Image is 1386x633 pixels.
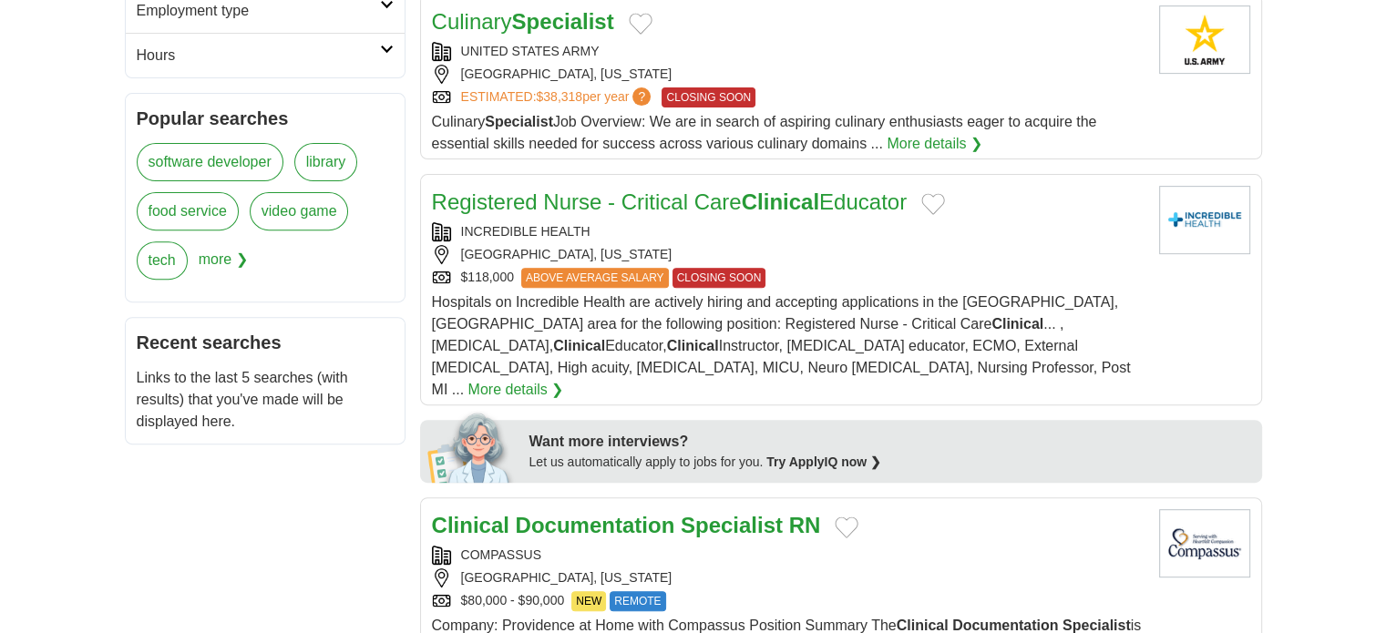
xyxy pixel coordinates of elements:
[610,591,665,611] span: REMOTE
[294,143,358,181] a: library
[137,329,394,356] h2: Recent searches
[432,591,1145,611] div: $80,000 - $90,000
[571,591,606,611] span: NEW
[632,87,651,106] span: ?
[432,9,614,34] a: CulinarySpecialist
[521,268,669,288] span: ABOVE AVERAGE SALARY
[432,189,908,214] a: Registered Nurse - Critical CareClinicalEducator
[432,268,1145,288] div: $118,000
[137,241,188,280] a: tech
[835,516,858,538] button: Add to favorite jobs
[137,192,239,230] a: food service
[461,87,655,107] a: ESTIMATED:$38,318per year?
[1159,509,1250,577] img: Compassus logo
[461,547,541,562] a: COMPASSUS
[921,193,945,215] button: Add to favorite jobs
[1159,186,1250,254] img: Company logo
[137,367,394,433] p: Links to the last 5 searches (with results) that you've made will be displayed here.
[1063,618,1131,633] strong: Specialist
[662,87,755,107] span: CLOSING SOON
[432,513,821,537] a: Clinical Documentation Specialist RN
[887,133,982,155] a: More details ❯
[952,618,1058,633] strong: Documentation
[432,513,509,537] strong: Clinical
[485,114,553,129] strong: Specialist
[137,45,380,66] h2: Hours
[432,245,1145,264] div: [GEOGRAPHIC_DATA], [US_STATE]
[897,618,949,633] strong: Clinical
[137,143,283,181] a: software developer
[991,316,1043,332] strong: Clinical
[432,65,1145,84] div: [GEOGRAPHIC_DATA], [US_STATE]
[766,454,881,469] a: Try ApplyIQ now ❯
[529,453,1251,472] div: Let us automatically apply to jobs for you.
[1159,5,1250,74] img: United States Army logo
[667,338,719,353] strong: Clinical
[512,9,614,34] strong: Specialist
[629,13,652,35] button: Add to favorite jobs
[553,338,605,353] strong: Clinical
[529,431,1251,453] div: Want more interviews?
[742,189,819,214] strong: Clinical
[461,44,600,58] a: UNITED STATES ARMY
[126,33,405,77] a: Hours
[432,222,1145,241] div: INCREDIBLE HEALTH
[427,410,516,483] img: apply-iq-scientist.png
[516,513,675,537] strong: Documentation
[432,568,1145,587] div: [GEOGRAPHIC_DATA], [US_STATE]
[789,513,821,537] strong: RN
[536,89,582,104] span: $38,318
[137,105,394,132] h2: Popular searches
[250,192,349,230] a: video game
[468,379,564,401] a: More details ❯
[199,241,248,291] span: more ❯
[432,294,1131,397] span: Hospitals on Incredible Health are actively hiring and accepting applications in the [GEOGRAPHIC_...
[681,513,783,537] strong: Specialist
[672,268,766,288] span: CLOSING SOON
[432,114,1097,151] span: Culinary Job Overview: We are in search of aspiring culinary enthusiasts eager to acquire the ess...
